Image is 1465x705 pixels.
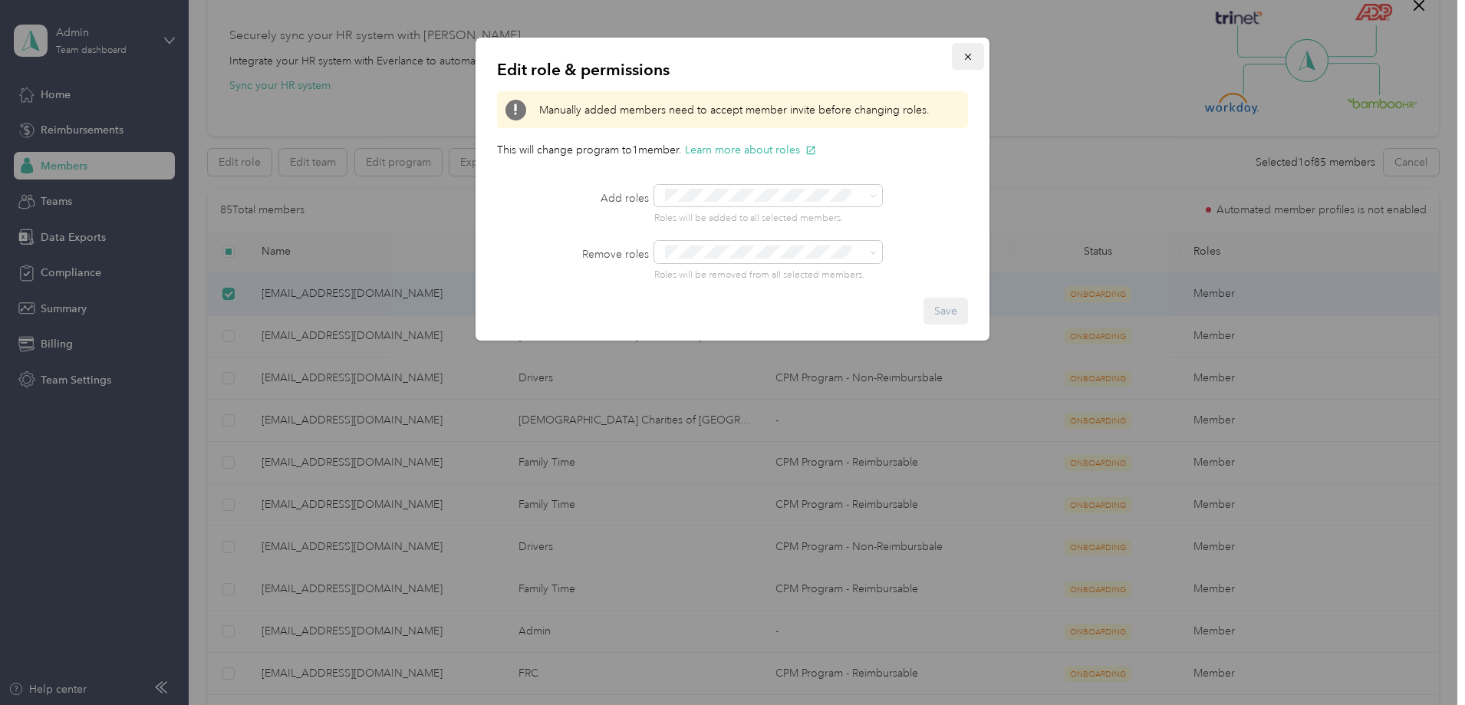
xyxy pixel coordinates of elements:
[1379,619,1465,705] iframe: Everlance-gr Chat Button Frame
[654,268,929,282] p: Roles will be removed from all selected members.
[497,246,649,262] label: Remove roles
[497,59,968,81] p: Edit role & permissions
[654,212,929,226] p: Roles will be added to all selected members.
[497,190,649,206] label: Add roles
[539,102,930,118] span: Manually added members need to accept member invite before changing roles.
[497,142,968,158] p: This will change program to 1 member .
[685,142,816,158] button: Learn more about roles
